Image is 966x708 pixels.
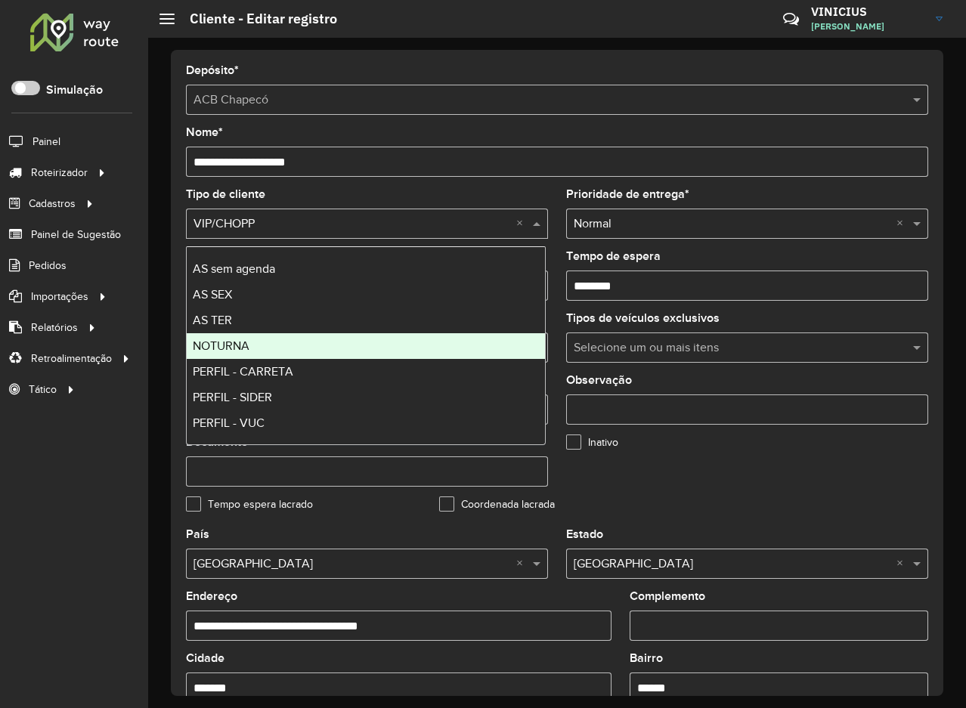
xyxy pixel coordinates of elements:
label: Nome [186,123,223,141]
span: AS SEX [193,288,232,301]
span: Relatórios [31,320,78,335]
span: PERFIL - CARRETA [193,365,293,378]
label: Tipos de veículos exclusivos [566,309,720,327]
label: Cidade [186,649,224,667]
label: Bairro [630,649,663,667]
label: Endereço [186,587,237,605]
a: Contato Rápido [775,3,807,36]
span: Clear all [896,555,909,573]
span: Painel de Sugestão [31,227,121,243]
span: AS sem agenda [193,262,275,275]
h2: Cliente - Editar registro [175,11,337,27]
span: Pedidos [29,258,67,274]
label: País [186,525,209,543]
h3: VINICIUS [811,5,924,19]
span: PERFIL - SIDER [193,391,272,403]
span: PERFIL - VUC [193,416,265,429]
span: Cadastros [29,196,76,212]
label: Tipo de cliente [186,185,265,203]
label: Prioridade de entrega [566,185,689,203]
span: Tático [29,382,57,397]
span: [PERSON_NAME] [811,20,924,33]
label: Inativo [566,434,618,450]
label: Complemento [630,587,705,605]
span: Painel [33,134,60,150]
span: Retroalimentação [31,351,112,366]
span: Importações [31,289,88,305]
label: Depósito [186,61,239,79]
span: NOTURNA [193,339,249,352]
label: Observação [566,371,632,389]
label: Tempo espera lacrado [186,496,313,512]
label: Coordenada lacrada [439,496,555,512]
span: Clear all [516,555,529,573]
label: Simulação [46,81,103,99]
span: Clear all [516,215,529,233]
span: AS TER [193,314,232,326]
span: Roteirizador [31,165,88,181]
label: Estado [566,525,603,543]
ng-dropdown-panel: Options list [186,246,546,445]
span: Clear all [896,215,909,233]
label: Tempo de espera [566,247,661,265]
